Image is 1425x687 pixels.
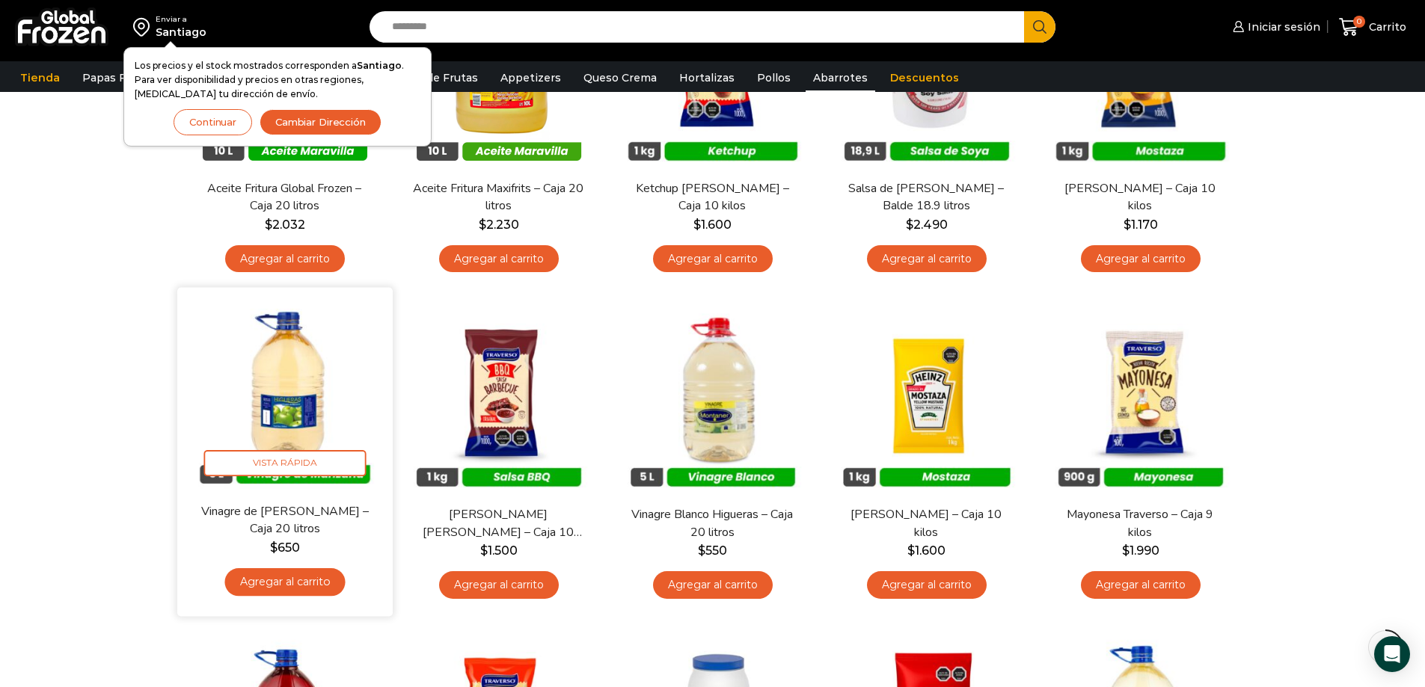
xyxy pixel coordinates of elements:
[906,218,948,232] bdi: 2.490
[198,180,370,215] a: Aceite Fritura Global Frozen – Caja 20 litros
[439,245,559,273] a: Agregar al carrito: “Aceite Fritura Maxifrits - Caja 20 litros”
[576,64,664,92] a: Queso Crema
[197,503,371,538] a: Vinagre de [PERSON_NAME] – Caja 20 litros
[493,64,569,92] a: Appetizers
[357,60,402,71] strong: Santiago
[907,543,946,558] bdi: 1.600
[1124,218,1158,232] bdi: 1.170
[156,25,206,40] div: Santiago
[626,180,798,215] a: Ketchup [PERSON_NAME] – Caja 10 kilos
[1374,636,1410,672] div: Open Intercom Messenger
[1365,19,1406,34] span: Carrito
[265,218,305,232] bdi: 2.032
[698,543,705,558] span: $
[412,180,584,215] a: Aceite Fritura Maxifrits – Caja 20 litros
[1054,506,1226,540] a: Mayonesa Traverso – Caja 9 kilos
[269,540,277,555] span: $
[867,245,987,273] a: Agregar al carrito: “Salsa de Soya Kikkoman - Balde 18.9 litros”
[1335,10,1410,45] a: 0 Carrito
[806,64,875,92] a: Abarrotes
[265,218,272,232] span: $
[1024,11,1055,43] button: Search button
[133,14,156,40] img: address-field-icon.svg
[203,450,366,476] span: Vista Rápida
[225,245,345,273] a: Agregar al carrito: “Aceite Fritura Global Frozen – Caja 20 litros”
[840,180,1012,215] a: Salsa de [PERSON_NAME] – Balde 18.9 litros
[653,245,773,273] a: Agregar al carrito: “Ketchup Traverso - Caja 10 kilos”
[412,506,584,540] a: [PERSON_NAME] [PERSON_NAME] – Caja 10 kilos
[224,568,345,596] a: Agregar al carrito: “Vinagre de Manzana Higueras - Caja 20 litros”
[867,571,987,599] a: Agregar al carrito: “Mostaza Heinz - Caja 10 kilos”
[156,14,206,25] div: Enviar a
[75,64,158,92] a: Papas Fritas
[1244,19,1320,34] span: Iniciar sesión
[1353,16,1365,28] span: 0
[693,218,732,232] bdi: 1.600
[260,109,381,135] button: Cambiar Dirección
[1122,543,1159,558] bdi: 1.990
[13,64,67,92] a: Tienda
[479,218,486,232] span: $
[1054,180,1226,215] a: [PERSON_NAME] – Caja 10 kilos
[1081,571,1201,599] a: Agregar al carrito: “Mayonesa Traverso - Caja 9 kilos”
[693,218,701,232] span: $
[653,571,773,599] a: Agregar al carrito: “Vinagre Blanco Higueras - Caja 20 litros”
[174,109,252,135] button: Continuar
[269,540,299,555] bdi: 650
[384,64,485,92] a: Pulpa de Frutas
[1124,218,1131,232] span: $
[1081,245,1201,273] a: Agregar al carrito: “Mostaza Traverso - Caja 10 kilos”
[750,64,798,92] a: Pollos
[135,58,420,102] p: Los precios y el stock mostrados corresponden a . Para ver disponibilidad y precios en otras regi...
[439,571,559,599] a: Agregar al carrito: “Salsa Barbacue Traverso - Caja 10 kilos”
[672,64,742,92] a: Hortalizas
[907,543,915,558] span: $
[626,506,798,540] a: Vinagre Blanco Higueras – Caja 20 litros
[479,218,519,232] bdi: 2.230
[480,543,518,558] bdi: 1.500
[1122,543,1130,558] span: $
[480,543,488,558] span: $
[906,218,913,232] span: $
[1229,12,1320,42] a: Iniciar sesión
[883,64,966,92] a: Descuentos
[698,543,727,558] bdi: 550
[840,506,1012,540] a: [PERSON_NAME] – Caja 10 kilos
